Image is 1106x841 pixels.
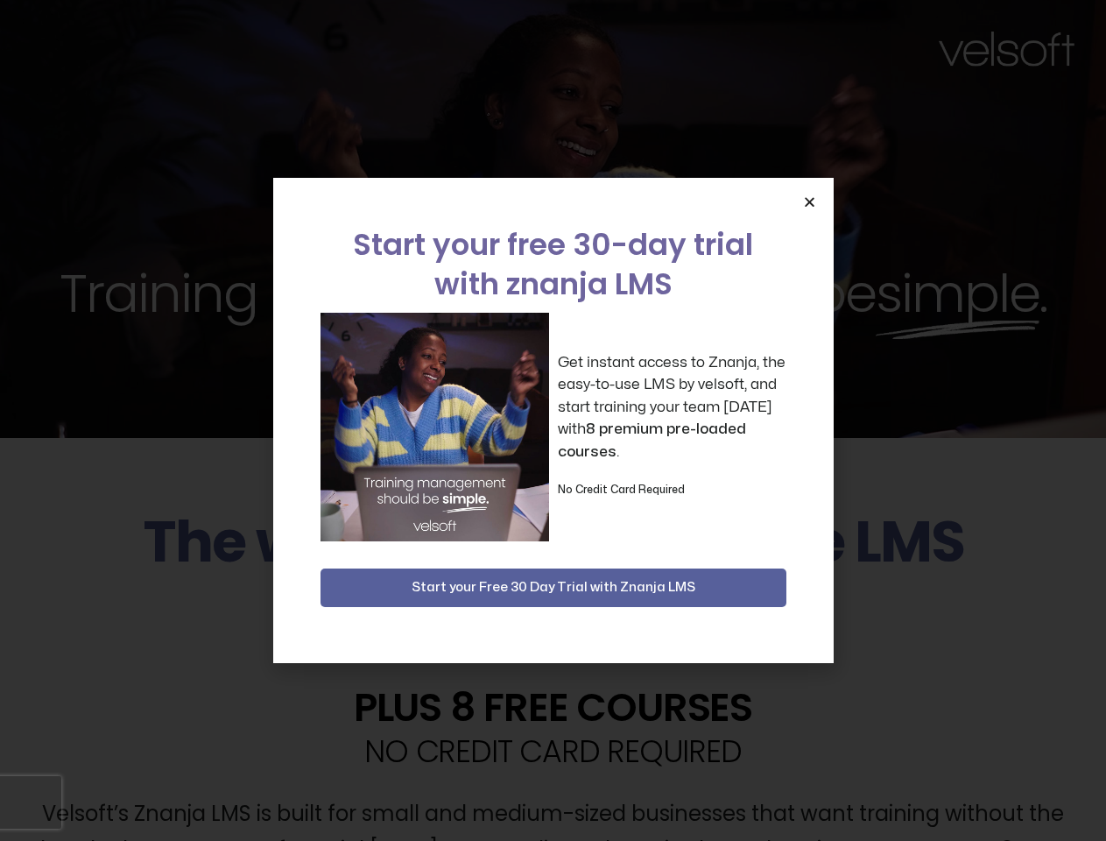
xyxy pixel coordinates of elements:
[558,421,746,459] strong: 8 premium pre-loaded courses
[321,225,786,304] h2: Start your free 30-day trial with znanja LMS
[321,569,786,607] button: Start your Free 30 Day Trial with Znanja LMS
[803,195,816,208] a: Close
[558,351,786,463] p: Get instant access to Znanja, the easy-to-use LMS by velsoft, and start training your team [DATE]...
[558,484,685,495] strong: No Credit Card Required
[412,577,695,598] span: Start your Free 30 Day Trial with Znanja LMS
[321,313,549,541] img: a woman sitting at her laptop dancing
